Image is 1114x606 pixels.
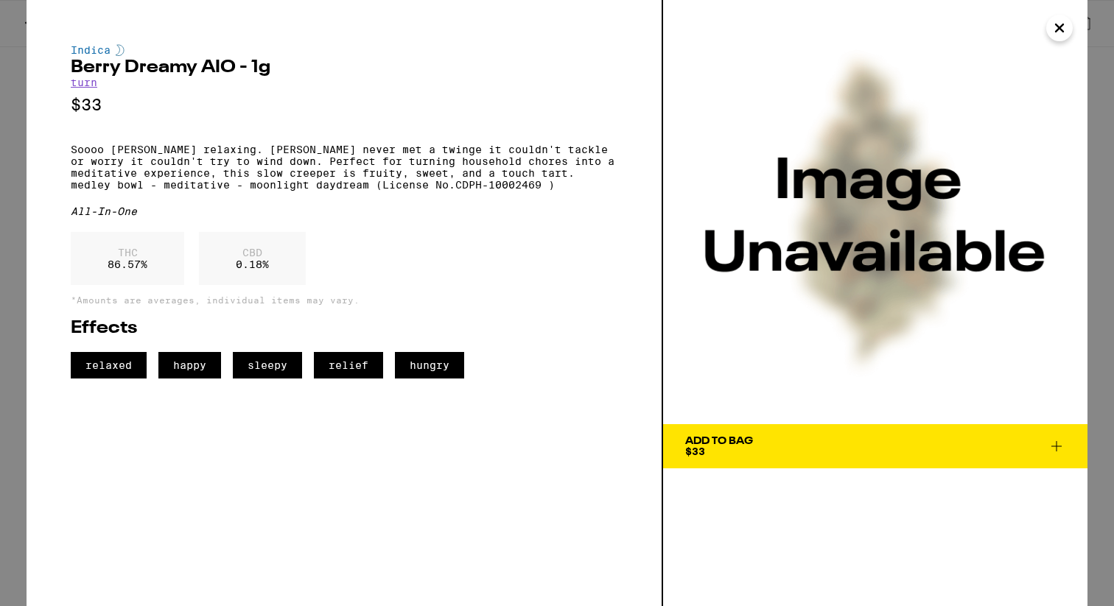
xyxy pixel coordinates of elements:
[71,352,147,378] span: relaxed
[71,96,617,114] p: $33
[71,59,617,77] h2: Berry Dreamy AIO - 1g
[395,352,464,378] span: hungry
[71,232,184,285] div: 86.57 %
[1046,15,1073,41] button: Close
[71,144,617,191] p: Soooo [PERSON_NAME] relaxing. [PERSON_NAME] never met a twinge it couldn't tackle or worry it cou...
[199,232,306,285] div: 0.18 %
[314,352,383,378] span: relief
[71,295,617,305] p: *Amounts are averages, individual items may vary.
[71,205,617,217] div: All-In-One
[108,247,147,258] p: THC
[233,352,302,378] span: sleepy
[71,77,97,88] a: turn
[116,44,125,56] img: indicaColor.svg
[158,352,221,378] span: happy
[685,436,753,446] div: Add To Bag
[9,10,106,22] span: Hi. Need any help?
[236,247,269,258] p: CBD
[71,44,617,56] div: Indica
[71,320,617,337] h2: Effects
[685,445,705,457] span: $33
[663,424,1087,468] button: Add To Bag$33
